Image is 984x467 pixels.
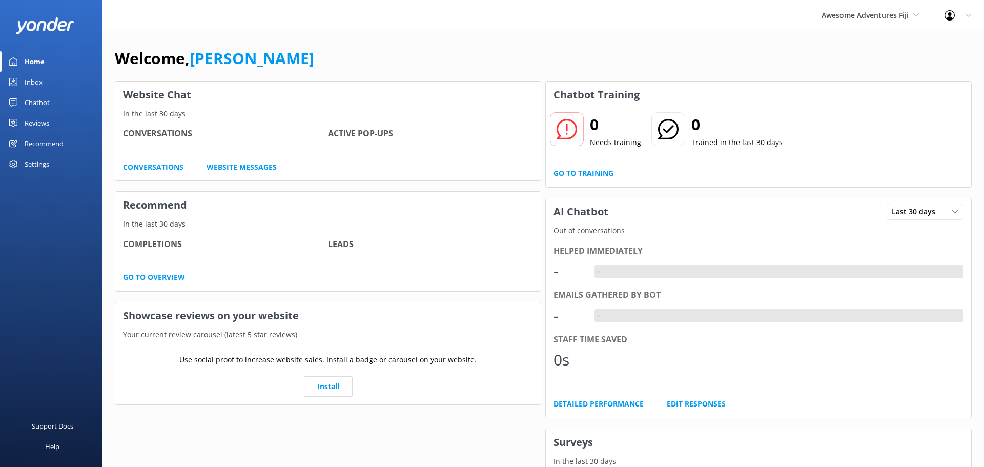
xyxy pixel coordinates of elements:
[190,48,314,69] a: [PERSON_NAME]
[594,265,602,278] div: -
[822,10,909,20] span: Awesome Adventures Fiji
[328,238,533,251] h4: Leads
[115,108,541,119] p: In the last 30 days
[115,192,541,218] h3: Recommend
[123,238,328,251] h4: Completions
[667,398,726,410] a: Edit Responses
[115,302,541,329] h3: Showcase reviews on your website
[546,429,971,456] h3: Surveys
[304,376,353,397] a: Install
[179,354,477,366] p: Use social proof to increase website sales. Install a badge or carousel on your website.
[25,72,43,92] div: Inbox
[25,154,49,174] div: Settings
[25,113,49,133] div: Reviews
[25,133,64,154] div: Recommend
[546,198,616,225] h3: AI Chatbot
[594,309,602,322] div: -
[32,416,73,436] div: Support Docs
[546,225,971,236] p: Out of conversations
[207,161,277,173] a: Website Messages
[115,46,314,71] h1: Welcome,
[553,245,963,258] div: Helped immediately
[553,333,963,347] div: Staff time saved
[45,436,59,457] div: Help
[553,398,644,410] a: Detailed Performance
[553,168,613,179] a: Go to Training
[892,206,941,217] span: Last 30 days
[691,112,783,137] h2: 0
[553,303,584,328] div: -
[123,161,183,173] a: Conversations
[123,127,328,140] h4: Conversations
[115,82,541,108] h3: Website Chat
[115,329,541,340] p: Your current review carousel (latest 5 star reviews)
[15,17,74,34] img: yonder-white-logo.png
[590,112,641,137] h2: 0
[25,92,50,113] div: Chatbot
[553,348,584,372] div: 0s
[328,127,533,140] h4: Active Pop-ups
[553,259,584,283] div: -
[546,456,971,467] p: In the last 30 days
[115,218,541,230] p: In the last 30 days
[123,272,185,283] a: Go to overview
[25,51,45,72] div: Home
[546,82,647,108] h3: Chatbot Training
[590,137,641,148] p: Needs training
[691,137,783,148] p: Trained in the last 30 days
[553,289,963,302] div: Emails gathered by bot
